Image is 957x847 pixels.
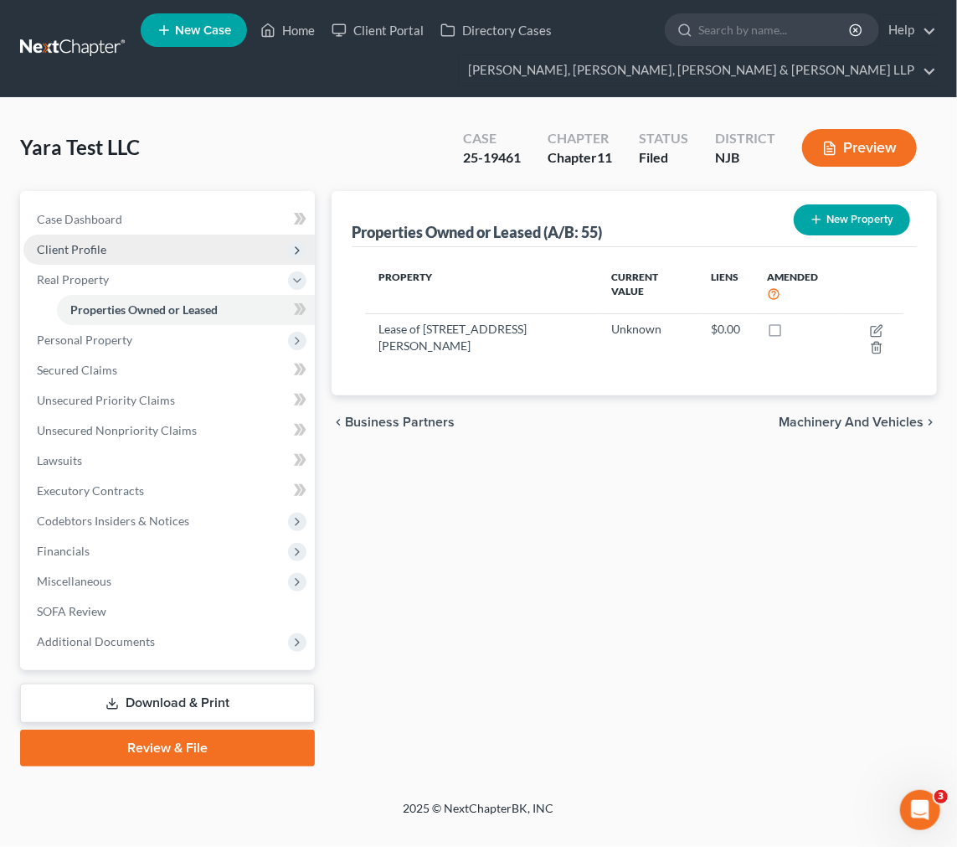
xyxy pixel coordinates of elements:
div: Case [463,129,521,148]
span: Personal Property [37,333,132,347]
th: Amended [754,261,841,313]
a: Help [880,15,936,45]
div: Status [639,129,688,148]
span: Miscellaneous [37,574,111,588]
a: [PERSON_NAME], [PERSON_NAME], [PERSON_NAME] & [PERSON_NAME] LLP [460,55,936,85]
i: chevron_right [924,416,937,429]
span: Business Partners [345,416,455,429]
a: Download & Print [20,684,315,723]
div: Chapter [548,148,612,168]
a: Review & File [20,730,315,767]
button: Machinery and Vehicles chevron_right [779,416,937,429]
a: Executory Contracts [23,476,315,506]
div: Properties Owned or Leased (A/B: 55) [352,222,603,242]
a: Unsecured Nonpriority Claims [23,416,315,446]
a: SOFA Review [23,597,315,627]
td: Unknown [598,313,697,362]
span: Additional Documents [37,634,155,648]
i: chevron_left [332,416,345,429]
a: Client Portal [323,15,432,45]
button: chevron_left Business Partners [332,416,455,429]
span: Client Profile [37,242,106,256]
span: Lawsuits [37,453,82,467]
a: Lawsuits [23,446,315,476]
span: Case Dashboard [37,212,122,226]
button: New Property [794,204,910,235]
div: NJB [715,148,775,168]
span: 3 [934,790,948,803]
span: Financials [37,544,90,558]
span: Executory Contracts [37,483,144,498]
a: Properties Owned or Leased [57,295,315,325]
a: Unsecured Priority Claims [23,385,315,416]
a: Directory Cases [432,15,560,45]
div: Filed [639,148,688,168]
span: Secured Claims [37,363,117,377]
a: Secured Claims [23,355,315,385]
div: Chapter [548,129,612,148]
input: Search by name... [698,14,852,45]
iframe: Intercom live chat [900,790,940,830]
a: Home [252,15,323,45]
td: $0.00 [697,313,754,362]
th: Property [365,261,598,313]
div: 25-19461 [463,148,521,168]
span: Codebtors Insiders & Notices [37,514,189,528]
a: Case Dashboard [23,204,315,235]
span: SOFA Review [37,604,106,618]
div: District [715,129,775,148]
span: Unsecured Nonpriority Claims [37,423,197,437]
span: 11 [597,149,612,165]
span: New Case [175,24,231,37]
span: Unsecured Priority Claims [37,393,175,407]
div: 2025 © NextChapterBK, INC [77,800,881,830]
span: Properties Owned or Leased [70,302,218,317]
span: Real Property [37,272,109,287]
span: Yara Test LLC [20,135,140,159]
button: Preview [802,129,917,167]
td: Lease of [STREET_ADDRESS][PERSON_NAME] [365,313,598,362]
th: Liens [697,261,754,313]
span: Machinery and Vehicles [779,416,924,429]
th: Current Value [598,261,697,313]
